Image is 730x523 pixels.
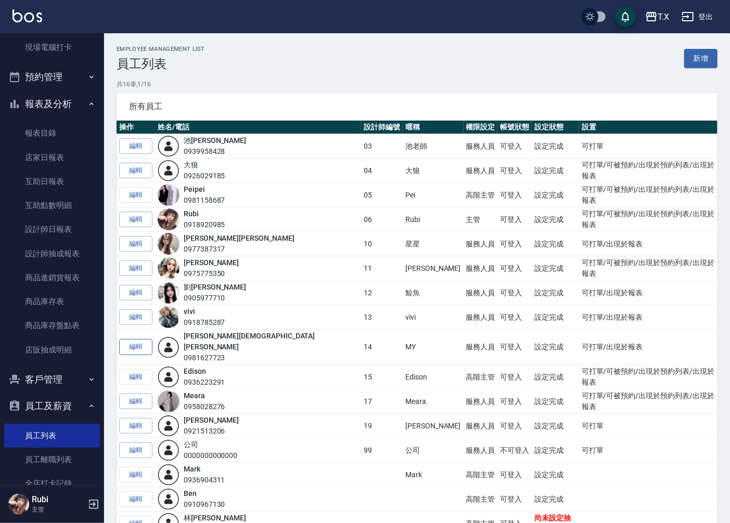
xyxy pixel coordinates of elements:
[361,121,403,134] th: 設計師編號
[4,290,100,313] a: 商品庫存表
[184,514,246,522] a: 林[PERSON_NAME]
[119,418,152,434] a: 編輯
[361,281,403,305] td: 12
[361,414,403,438] td: 19
[497,207,532,232] td: 可登入
[184,268,239,279] div: 0975775350
[184,401,225,412] div: 0958028276
[184,332,315,351] a: [PERSON_NAME][DEMOGRAPHIC_DATA][PERSON_NAME]
[158,488,180,510] img: user-login-man-human-body-mobile-person-512.png
[497,281,532,305] td: 可登入
[184,283,246,291] a: 劉[PERSON_NAME]
[532,330,579,365] td: 設定完成
[497,365,532,389] td: 可登入
[532,207,579,232] td: 設定完成
[184,440,198,449] a: 公司
[129,101,705,112] span: 所有員工
[158,464,180,486] img: user-login-man-human-body-mobile-person-512.png
[184,352,358,363] div: 0981627723
[184,499,225,510] div: 0910967130
[4,217,100,241] a: 設計師日報表
[184,317,225,328] div: 0918785287
[579,183,718,207] td: 可打單/可被預約/出現於預約列表/出現於報表
[579,232,718,256] td: 可打單/出現於報表
[8,494,29,515] img: Person
[464,183,498,207] td: 高階主管
[532,463,579,487] td: 設定完成
[158,390,180,412] img: avatar.jpeg
[464,232,498,256] td: 服務人員
[579,134,718,159] td: 可打單
[403,463,463,487] td: Mark
[158,282,180,304] img: avatar.jpeg
[532,121,579,134] th: 設定狀態
[464,305,498,330] td: 服務人員
[532,365,579,389] td: 設定完成
[4,472,100,495] a: 全店打卡記錄
[497,121,532,134] th: 帳號狀態
[184,465,200,473] a: Mark
[158,415,180,437] img: user-login-man-human-body-mobile-person-512.png
[361,232,403,256] td: 10
[361,183,403,207] td: 05
[579,389,718,414] td: 可打單/可被預約/出現於預約列表/出現於報表
[361,134,403,159] td: 03
[184,377,225,388] div: 0936223291
[184,450,237,461] div: 0000000000000
[641,6,673,28] button: T.X
[579,305,718,330] td: 可打單/出現於報表
[4,448,100,472] a: 員工離職列表
[184,195,225,206] div: 0981158687
[184,136,246,145] a: 池[PERSON_NAME]
[4,424,100,448] a: 員工列表
[532,438,579,463] td: 設定完成
[532,159,579,183] td: 設定完成
[532,389,579,414] td: 設定完成
[158,439,180,461] img: user-login-man-human-body-mobile-person-512.png
[403,121,463,134] th: 暱稱
[403,330,463,365] td: MY
[158,306,180,328] img: avatar.jpeg
[4,313,100,337] a: 商品庫存盤點表
[464,389,498,414] td: 服務人員
[532,305,579,330] td: 設定完成
[497,463,532,487] td: 可登入
[117,57,205,71] h3: 員工列表
[361,365,403,389] td: 15
[464,134,498,159] td: 服務人員
[497,183,532,207] td: 可登入
[579,330,718,365] td: 可打單/出現於報表
[4,146,100,169] a: 店家日報表
[464,463,498,487] td: 高階主管
[403,207,463,232] td: Rubi
[403,232,463,256] td: 星星
[119,442,152,459] a: 編輯
[184,171,225,181] div: 0926029185
[158,257,180,279] img: avatar.jpeg
[4,193,100,217] a: 互助點數明細
[579,159,718,183] td: 可打單/可被預約/出現於預約列表/出現於報表
[361,159,403,183] td: 04
[158,184,180,206] img: avatar.jpeg
[119,212,152,228] a: 編輯
[464,256,498,281] td: 服務人員
[464,121,498,134] th: 權限設定
[184,234,294,242] a: [PERSON_NAME][PERSON_NAME]
[532,183,579,207] td: 設定完成
[403,389,463,414] td: Meara
[464,330,498,365] td: 服務人員
[4,35,100,59] a: 現場電腦打卡
[497,438,532,463] td: 不可登入
[4,338,100,362] a: 店販抽成明細
[184,293,246,304] div: 0905977710
[497,232,532,256] td: 可登入
[184,161,198,169] a: 大狼
[117,80,718,89] p: 共 16 筆, 1 / 16
[4,121,100,145] a: 報表目錄
[464,487,498,512] td: 高階主管
[32,505,85,514] p: 主管
[464,365,498,389] td: 高階主管
[184,219,225,230] div: 0918920985
[158,135,180,157] img: user-login-man-human-body-mobile-person-512.png
[684,49,718,68] a: 新增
